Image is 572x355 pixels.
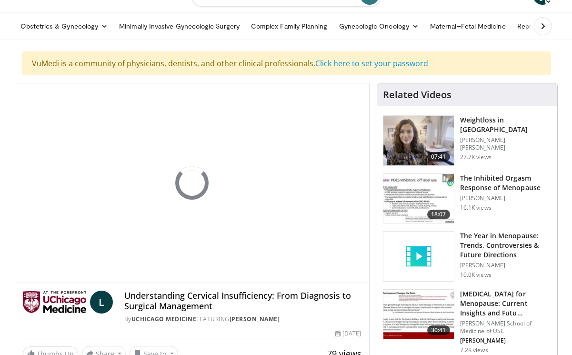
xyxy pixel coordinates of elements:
span: 07:41 [427,152,450,162]
p: 16.1K views [460,204,492,212]
span: 18:07 [427,210,450,219]
p: [PERSON_NAME] [460,262,552,269]
h4: Related Videos [383,89,452,101]
a: Gynecologic Oncology [333,17,424,36]
a: 07:41 Weightloss in [GEOGRAPHIC_DATA] [PERSON_NAME] [PERSON_NAME] 27.7K views [383,115,552,166]
a: L [90,291,113,314]
a: [PERSON_NAME] [230,315,280,323]
img: UChicago Medicine [23,291,86,314]
h3: The Inhibited Orgasm Response of Menopause [460,173,552,193]
video-js: Video Player [15,83,369,283]
p: [PERSON_NAME] School of Medicine of USC [460,320,552,335]
a: Complex Family Planning [245,17,333,36]
p: 7.2K views [460,346,488,354]
p: [PERSON_NAME] [460,337,552,345]
a: Maternal–Fetal Medicine [424,17,512,36]
div: [DATE] [335,329,361,338]
a: Obstetrics & Gynecology [15,17,114,36]
h3: Weightloss in [GEOGRAPHIC_DATA] [460,115,552,134]
h3: [MEDICAL_DATA] for Menopause: Current Insights and Futu… [460,289,552,318]
span: 30:41 [427,325,450,335]
img: 283c0f17-5e2d-42ba-a87c-168d447cdba4.150x105_q85_crop-smart_upscale.jpg [383,174,454,223]
h3: The Year in Menopause: Trends, Controversies & Future Directions [460,231,552,260]
a: 18:07 The Inhibited Orgasm Response of Menopause [PERSON_NAME] 16.1K views [383,173,552,224]
a: Click here to set your password [315,58,428,69]
p: 27.7K views [460,153,492,161]
p: 10.0K views [460,271,492,279]
p: [PERSON_NAME] [460,194,552,202]
a: 30:41 [MEDICAL_DATA] for Menopause: Current Insights and Futu… [PERSON_NAME] School of Medicine o... [383,289,552,354]
a: The Year in Menopause: Trends, Controversies & Future Directions [PERSON_NAME] 10.0K views [383,231,552,282]
a: UChicago Medicine [131,315,197,323]
img: video_placeholder_short.svg [383,232,454,281]
div: By FEATURING [124,315,361,324]
img: 47271b8a-94f4-49c8-b914-2a3d3af03a9e.150x105_q85_crop-smart_upscale.jpg [383,290,454,339]
img: 9983fed1-7565-45be-8934-aef1103ce6e2.150x105_q85_crop-smart_upscale.jpg [383,116,454,165]
h4: Understanding Cervical Insufficiency: From Diagnosis to Surgical Management [124,291,361,311]
p: [PERSON_NAME] [PERSON_NAME] [460,136,552,152]
a: Minimally Invasive Gynecologic Surgery [113,17,245,36]
div: VuMedi is a community of physicians, dentists, and other clinical professionals. [22,51,551,75]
